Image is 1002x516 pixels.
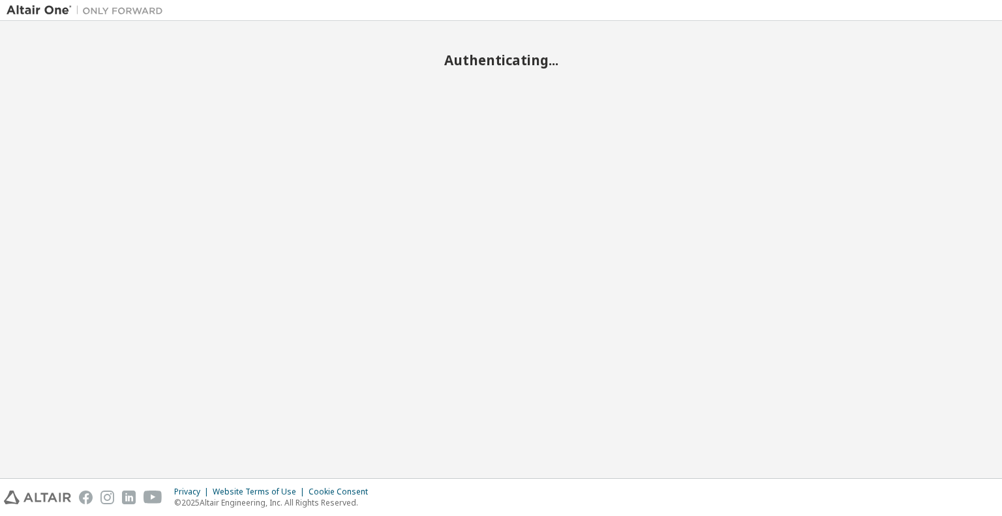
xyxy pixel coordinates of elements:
[213,487,309,497] div: Website Terms of Use
[4,491,71,504] img: altair_logo.svg
[174,487,213,497] div: Privacy
[7,4,170,17] img: Altair One
[79,491,93,504] img: facebook.svg
[144,491,162,504] img: youtube.svg
[7,52,995,68] h2: Authenticating...
[100,491,114,504] img: instagram.svg
[122,491,136,504] img: linkedin.svg
[174,497,376,508] p: © 2025 Altair Engineering, Inc. All Rights Reserved.
[309,487,376,497] div: Cookie Consent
